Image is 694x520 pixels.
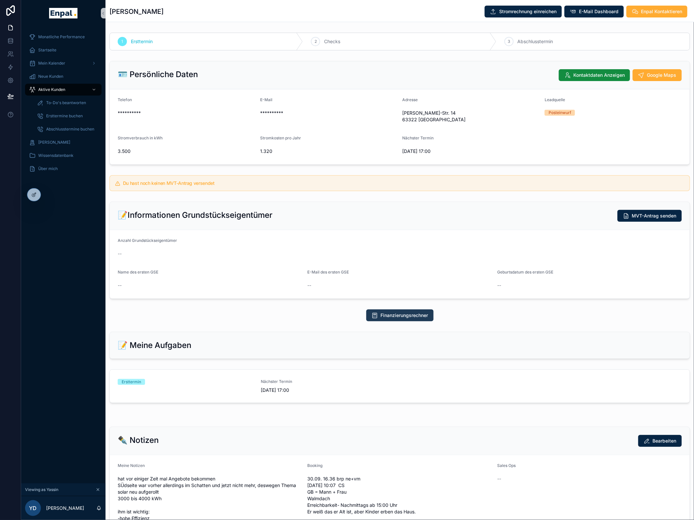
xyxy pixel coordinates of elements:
[25,44,102,56] a: Startseite
[260,97,272,102] span: E-Mail
[573,72,625,78] span: Kontaktdaten Anzeigen
[25,136,102,148] a: [PERSON_NAME]
[308,282,312,289] span: --
[545,97,565,102] span: Leadquelle
[25,71,102,82] a: Neue Kunden
[38,140,70,145] span: [PERSON_NAME]
[508,39,510,44] span: 3
[260,135,301,140] span: Stromkosten pro Jahr
[118,238,177,243] span: Anzahl Grundstückseigentümer
[315,39,317,44] span: 2
[118,250,122,257] span: --
[618,210,682,222] button: MVT-Antrag senden
[324,38,340,45] span: Checks
[38,87,65,92] span: Aktive Kunden
[549,110,571,116] div: Posteinwurf
[308,476,492,515] span: 30.09. 16.36 brp ne+vm [DATE] 10:07 CS GB = Mann + Frau Walmdach Erreichbarkeit- Nachmittags ab 1...
[261,387,396,393] span: [DATE] 17:00
[118,135,163,140] span: Stromverbrauch in kWh
[308,270,349,274] span: E-Mail des ersten GSE
[308,463,323,468] span: Booking
[46,505,84,511] p: [PERSON_NAME]
[110,370,690,403] a: ErstterminNächster Termin[DATE] 17:00
[403,148,540,155] span: [DATE] 17:00
[25,84,102,96] a: Aktive Kunden
[497,282,501,289] span: --
[38,47,56,53] span: Startseite
[109,7,164,16] h1: [PERSON_NAME]
[25,57,102,69] a: Mein Kalender
[633,69,682,81] button: Google Maps
[632,213,677,219] span: MVT-Antrag senden
[118,340,191,351] h2: 📝 Meine Aufgaben
[579,8,619,15] span: E-Mail Dashboard
[25,31,102,43] a: Monatliche Performance
[122,379,141,385] div: Ersttermin
[118,148,255,155] span: 3.500
[49,8,77,18] img: App logo
[497,270,553,274] span: Geburtsdatum des ersten GSE
[131,38,153,45] span: Ersttermin
[381,312,428,319] span: Finanzierungsrechner
[25,150,102,161] a: Wissensdatenbank
[403,97,418,102] span: Adresse
[33,97,102,109] a: To-Do's beantworten
[403,135,434,140] span: Nächster Termin
[118,282,122,289] span: --
[118,435,159,446] h2: ✒️ Notizen
[366,309,434,321] button: Finanzierungsrechner
[118,270,158,274] span: Name des ersten GSE
[118,210,272,220] h2: 📝Informationen Grundstückseigentümer
[33,110,102,122] a: Ersttermine buchen
[638,435,682,447] button: Bearbeiten
[38,153,74,158] span: Wissensdatenbank
[118,97,132,102] span: Telefon
[118,69,198,80] h2: 🪪 Persönliche Daten
[33,123,102,135] a: Abschlusstermine buchen
[25,163,102,175] a: Über mich
[21,26,106,183] div: scrollable content
[38,61,65,66] span: Mein Kalender
[38,34,85,40] span: Monatliche Performance
[260,148,397,155] span: 1.320
[29,504,37,512] span: YD
[123,181,684,186] h5: Du hast noch keinen MVT-Antrag versendet
[559,69,630,81] button: Kontaktdaten Anzeigen
[564,6,624,17] button: E-Mail Dashboard
[626,6,687,17] button: Enpal Kontaktieren
[122,39,123,44] span: 1
[497,463,516,468] span: Sales Ops
[485,6,562,17] button: Stromrechnung einreichen
[38,74,63,79] span: Neue Kunden
[25,487,58,492] span: Viewing as Yassin
[118,463,145,468] span: Meine Notizen
[518,38,553,45] span: Abschlusstermin
[647,72,677,78] span: Google Maps
[46,100,86,105] span: To-Do's beantworten
[653,438,677,444] span: Bearbeiten
[499,8,557,15] span: Stromrechnung einreichen
[403,110,540,123] span: [PERSON_NAME]-Str. 14 63322 [GEOGRAPHIC_DATA]
[38,166,58,171] span: Über mich
[641,8,682,15] span: Enpal Kontaktieren
[46,127,94,132] span: Abschlusstermine buchen
[46,113,83,119] span: Ersttermine buchen
[497,476,501,482] span: --
[261,379,396,384] span: Nächster Termin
